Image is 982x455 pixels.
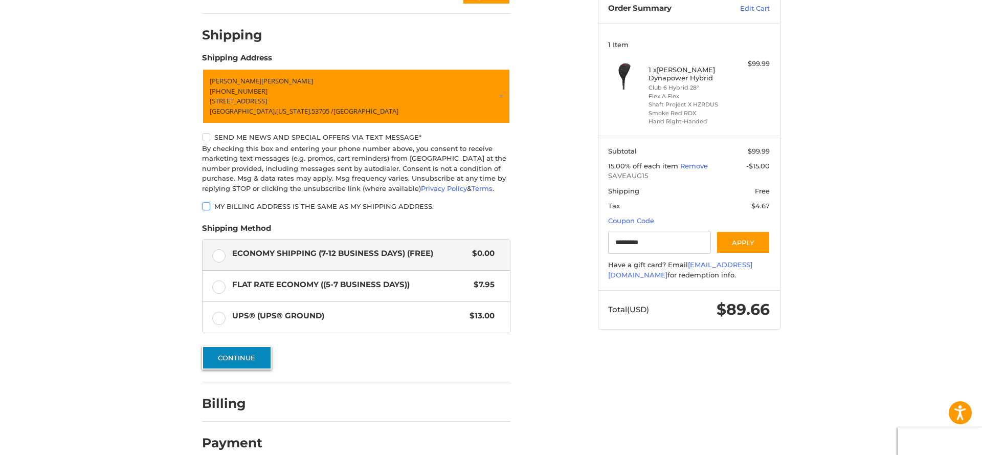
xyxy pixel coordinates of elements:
[608,261,752,279] a: [EMAIL_ADDRESS][DOMAIN_NAME]
[718,4,770,14] a: Edit Cart
[421,184,467,192] a: Privacy Policy
[232,310,465,322] span: UPS® (UPS® Ground)
[333,106,398,116] span: [GEOGRAPHIC_DATA]
[649,100,727,117] li: Shaft Project X HZRDUS Smoke Red RDX
[649,117,727,126] li: Hand Right-Handed
[202,69,510,124] a: Enter or select a different address
[649,66,727,82] h4: 1 x [PERSON_NAME] Dynapower Hybrid
[202,202,510,210] label: My billing address is the same as my shipping address.
[202,223,271,239] legend: Shipping Method
[472,184,493,192] a: Terms
[202,346,272,370] button: Continue
[232,279,469,291] span: Flat Rate Economy ((5-7 Business Days))
[748,147,770,155] span: $99.99
[210,76,261,85] span: [PERSON_NAME]
[755,187,770,195] span: Free
[746,162,770,170] span: -$15.00
[210,106,276,116] span: [GEOGRAPHIC_DATA],
[898,427,982,455] iframe: Google Customer Reviews
[608,40,770,49] h3: 1 Item
[202,52,272,69] legend: Shipping Address
[202,144,510,194] div: By checking this box and entering your phone number above, you consent to receive marketing text ...
[311,106,333,116] span: 53705 /
[469,279,495,291] span: $7.95
[608,231,711,254] input: Gift Certificate or Coupon Code
[608,187,639,195] span: Shipping
[232,248,467,259] span: Economy Shipping (7-12 Business Days) (Free)
[649,83,727,92] li: Club 6 Hybrid 28°
[608,162,680,170] span: 15.00% off each item
[751,202,770,210] span: $4.67
[467,248,495,259] span: $0.00
[276,106,311,116] span: [US_STATE],
[608,305,649,314] span: Total (USD)
[465,310,495,322] span: $13.00
[210,86,267,96] span: [PHONE_NUMBER]
[202,27,262,43] h2: Shipping
[202,435,262,451] h2: Payment
[210,96,267,105] span: [STREET_ADDRESS]
[716,231,770,254] button: Apply
[680,162,708,170] a: Remove
[608,171,770,181] span: SAVEAUG15
[717,300,770,319] span: $89.66
[608,4,718,14] h3: Order Summary
[261,76,313,85] span: [PERSON_NAME]
[649,92,727,101] li: Flex A Flex
[202,133,510,141] label: Send me news and special offers via text message*
[202,396,262,411] h2: Billing
[608,216,654,225] a: Coupon Code
[608,260,770,280] div: Have a gift card? Email for redemption info.
[729,59,770,69] div: $99.99
[608,147,637,155] span: Subtotal
[608,202,620,210] span: Tax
